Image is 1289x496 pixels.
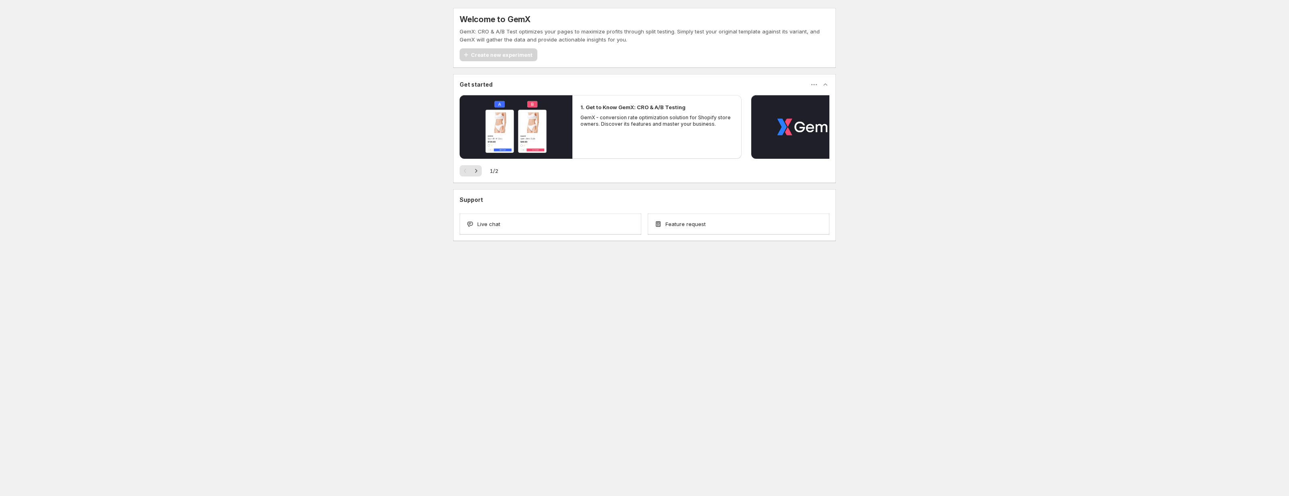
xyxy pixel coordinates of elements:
[665,220,706,228] span: Feature request
[460,27,829,44] p: GemX: CRO & A/B Test optimizes your pages to maximize profits through split testing. Simply test ...
[460,196,483,204] h3: Support
[460,81,493,89] h3: Get started
[580,103,686,111] h2: 1. Get to Know GemX: CRO & A/B Testing
[490,167,498,175] span: 1 / 2
[477,220,500,228] span: Live chat
[580,114,734,127] p: GemX - conversion rate optimization solution for Shopify store owners. Discover its features and ...
[460,15,531,24] h5: Welcome to GemX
